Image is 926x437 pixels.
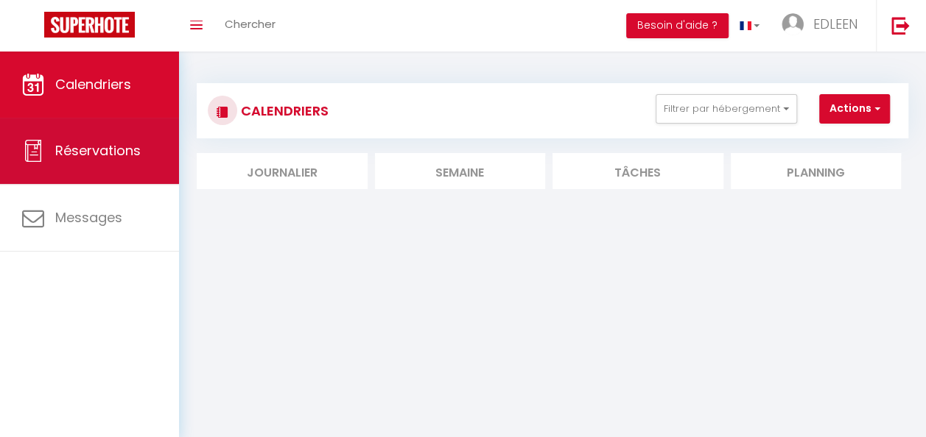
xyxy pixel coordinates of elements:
[225,16,276,32] span: Chercher
[891,16,910,35] img: logout
[626,13,729,38] button: Besoin d'aide ?
[656,94,797,124] button: Filtrer par hébergement
[731,153,902,189] li: Planning
[813,15,857,33] span: EDLEEN
[55,75,131,93] span: Calendriers
[237,94,329,127] h3: CALENDRIERS
[782,13,804,35] img: ...
[55,141,141,160] span: Réservations
[197,153,368,189] li: Journalier
[44,12,135,38] img: Super Booking
[819,94,890,124] button: Actions
[55,208,122,227] span: Messages
[553,153,723,189] li: Tâches
[375,153,546,189] li: Semaine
